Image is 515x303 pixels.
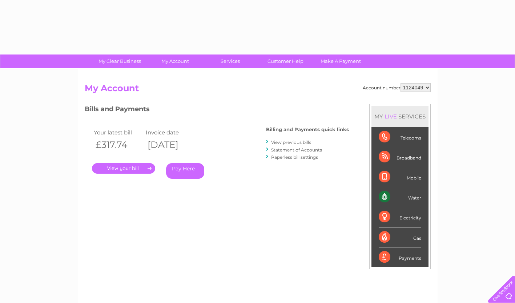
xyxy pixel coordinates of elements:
th: [DATE] [144,137,196,152]
a: Paperless bill settings [271,154,318,160]
td: Your latest bill [92,128,144,137]
h4: Billing and Payments quick links [266,127,349,132]
a: . [92,163,155,174]
div: Gas [379,227,421,247]
a: View previous bills [271,140,311,145]
a: Customer Help [256,54,315,68]
th: £317.74 [92,137,144,152]
div: LIVE [383,113,398,120]
div: Mobile [379,167,421,187]
a: Services [200,54,260,68]
td: Invoice date [144,128,196,137]
div: Electricity [379,207,421,227]
a: My Clear Business [90,54,150,68]
a: Make A Payment [311,54,371,68]
div: Broadband [379,147,421,167]
a: Pay Here [166,163,204,179]
div: Payments [379,247,421,267]
a: My Account [145,54,205,68]
div: Account number [363,83,431,92]
h2: My Account [85,83,431,97]
div: Water [379,187,421,207]
h3: Bills and Payments [85,104,349,117]
div: Telecoms [379,127,421,147]
a: Statement of Accounts [271,147,322,153]
div: MY SERVICES [371,106,429,127]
